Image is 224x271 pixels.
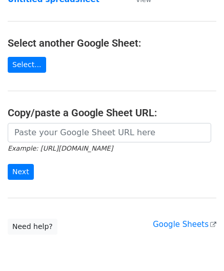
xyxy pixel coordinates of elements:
h4: Copy/paste a Google Sheet URL: [8,107,216,119]
iframe: Chat Widget [173,222,224,271]
h4: Select another Google Sheet: [8,37,216,49]
input: Paste your Google Sheet URL here [8,123,211,142]
a: Google Sheets [153,220,216,229]
input: Next [8,164,34,180]
small: Example: [URL][DOMAIN_NAME] [8,144,113,152]
a: Select... [8,57,46,73]
a: Need help? [8,219,57,235]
